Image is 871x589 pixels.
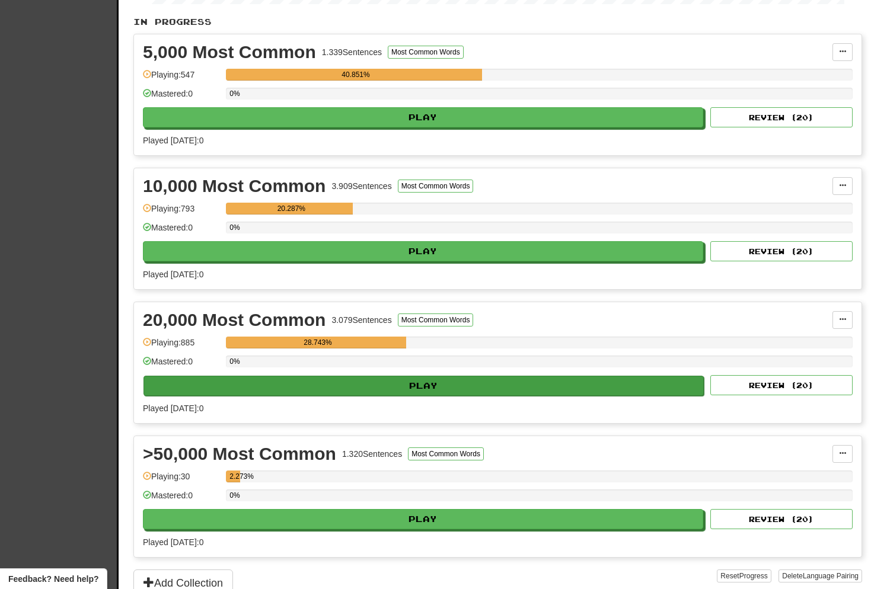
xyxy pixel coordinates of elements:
[143,445,336,463] div: >50,000 Most Common
[710,107,853,127] button: Review (20)
[342,448,402,460] div: 1.320 Sentences
[143,270,203,279] span: Played [DATE]: 0
[143,509,703,529] button: Play
[717,569,771,582] button: ResetProgress
[229,69,482,81] div: 40.851%
[710,375,853,395] button: Review (20)
[143,337,220,356] div: Playing: 885
[143,311,326,329] div: 20,000 Most Common
[229,337,406,348] div: 28.743%
[143,470,220,490] div: Playing: 30
[710,509,853,529] button: Review (20)
[803,572,859,580] span: Language Pairing
[331,180,391,192] div: 3.909 Sentences
[710,241,853,261] button: Review (20)
[739,572,768,580] span: Progress
[143,376,704,396] button: Play
[143,356,220,375] div: Mastered: 0
[143,69,220,88] div: Playing: 547
[388,46,464,59] button: Most Common Words
[229,203,353,215] div: 20.287%
[143,136,203,145] span: Played [DATE]: 0
[229,470,240,482] div: 2.273%
[143,43,316,61] div: 5,000 Most Common
[143,107,703,127] button: Play
[779,569,862,582] button: DeleteLanguage Pairing
[8,573,98,585] span: Open feedback widget
[143,489,220,509] div: Mastered: 0
[322,46,382,58] div: 1.339 Sentences
[143,241,703,261] button: Play
[331,314,391,326] div: 3.079 Sentences
[408,447,484,460] button: Most Common Words
[133,16,862,28] p: In Progress
[143,537,203,547] span: Played [DATE]: 0
[143,404,203,413] span: Played [DATE]: 0
[143,177,326,195] div: 10,000 Most Common
[398,313,474,326] button: Most Common Words
[143,88,220,107] div: Mastered: 0
[143,203,220,222] div: Playing: 793
[398,180,474,193] button: Most Common Words
[143,222,220,241] div: Mastered: 0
